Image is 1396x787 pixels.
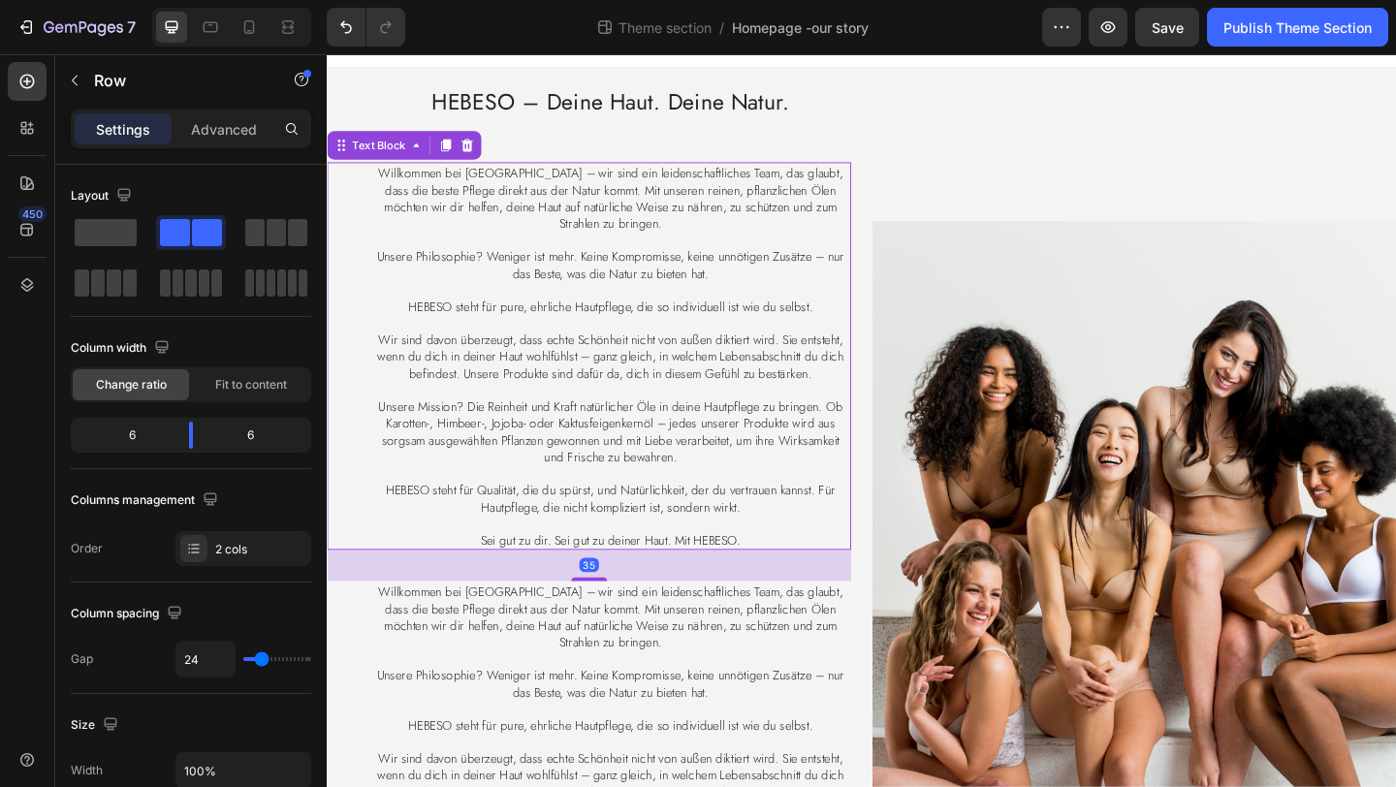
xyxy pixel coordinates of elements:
span: Homepage -our story [732,17,869,38]
div: 6 [75,422,174,449]
div: 2 cols [215,541,306,558]
button: Publish Theme Section [1207,8,1388,47]
p: Advanced [191,119,257,140]
input: Auto [176,642,235,677]
div: Column width [71,335,174,362]
span: Fit to content [215,376,287,393]
div: Size [71,712,122,739]
div: 450 [18,206,47,222]
span: Change ratio [96,376,167,393]
div: Gap [71,650,93,668]
button: Save [1135,8,1199,47]
p: 7 [127,16,136,39]
div: Width [71,762,103,779]
div: Publish Theme Section [1223,17,1372,38]
div: Layout [71,183,136,209]
div: Order [71,540,103,557]
div: Undo/Redo [327,8,405,47]
p: Settings [96,119,150,140]
span: Theme section [615,17,715,38]
button: 7 [8,8,144,47]
div: 6 [208,422,307,449]
span: Save [1152,19,1184,36]
span: / [719,17,724,38]
span: HEBESO steht für pure, ehrliche Hautpflege, die so individuell ist wie du selbst. [88,720,528,740]
p: Row [94,69,259,92]
div: Columns management [71,488,222,514]
iframe: Design area [327,54,1396,787]
div: Column spacing [71,601,186,627]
